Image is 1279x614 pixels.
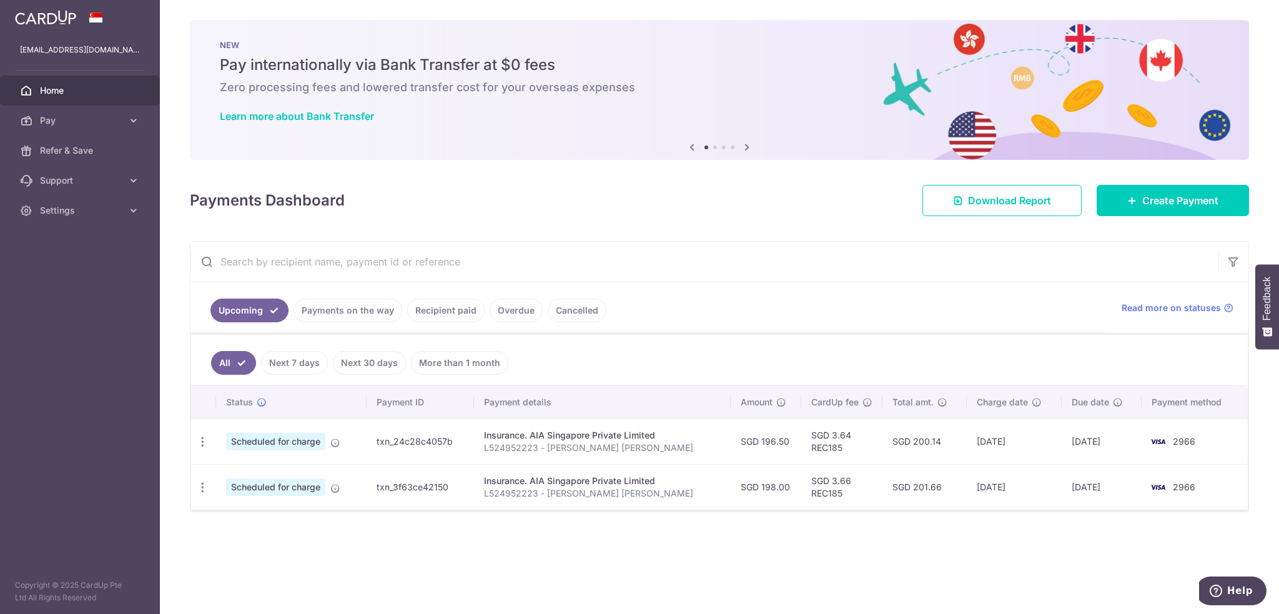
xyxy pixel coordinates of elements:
span: Create Payment [1142,193,1218,208]
img: Bank transfer banner [190,20,1249,160]
div: Insurance. AIA Singapore Private Limited [484,429,721,442]
button: Feedback - Show survey [1255,264,1279,349]
h4: Payments Dashboard [190,189,345,212]
p: NEW [220,40,1219,50]
span: Download Report [968,193,1051,208]
input: Search by recipient name, payment id or reference [190,242,1218,282]
span: Scheduled for charge [226,478,325,496]
a: Next 30 days [333,351,406,375]
span: Refer & Save [40,144,122,157]
td: SGD 198.00 [731,464,801,510]
a: Cancelled [548,299,606,322]
span: Settings [40,204,122,217]
th: Payment details [474,386,731,418]
a: Next 7 days [261,351,328,375]
th: Payment method [1142,386,1248,418]
a: Create Payment [1097,185,1249,216]
td: txn_3f63ce42150 [367,464,474,510]
td: [DATE] [967,464,1062,510]
span: CardUp fee [811,396,859,409]
img: CardUp [15,10,76,25]
a: Overdue [490,299,543,322]
td: [DATE] [967,418,1062,464]
span: Amount [741,396,773,409]
span: Scheduled for charge [226,433,325,450]
span: Home [40,84,122,97]
td: SGD 196.50 [731,418,801,464]
img: Bank Card [1145,480,1170,495]
td: [DATE] [1062,418,1142,464]
span: 2966 [1173,436,1195,447]
td: SGD 200.14 [882,418,966,464]
a: All [211,351,256,375]
span: Read more on statuses [1122,302,1221,314]
a: More than 1 month [411,351,508,375]
h6: Zero processing fees and lowered transfer cost for your overseas expenses [220,80,1219,95]
h5: Pay internationally via Bank Transfer at $0 fees [220,55,1219,75]
a: Learn more about Bank Transfer [220,110,374,122]
th: Payment ID [367,386,474,418]
a: Read more on statuses [1122,302,1233,314]
iframe: Opens a widget where you can find more information [1199,577,1267,608]
td: [DATE] [1062,464,1142,510]
a: Recipient paid [407,299,485,322]
img: Bank Card [1145,434,1170,449]
td: txn_24c28c4057b [367,418,474,464]
td: SGD 201.66 [882,464,966,510]
span: Feedback [1262,277,1273,320]
span: Charge date [977,396,1028,409]
td: SGD 3.64 REC185 [801,418,882,464]
div: Insurance. AIA Singapore Private Limited [484,475,721,487]
span: Total amt. [892,396,934,409]
a: Upcoming [210,299,289,322]
span: Support [40,174,122,187]
span: 2966 [1173,482,1195,492]
p: L524952223 - [PERSON_NAME] [PERSON_NAME] [484,487,721,500]
span: Due date [1072,396,1109,409]
td: SGD 3.66 REC185 [801,464,882,510]
span: Status [226,396,253,409]
p: [EMAIL_ADDRESS][DOMAIN_NAME] [20,44,140,56]
p: L524952223 - [PERSON_NAME] [PERSON_NAME] [484,442,721,454]
a: Payments on the way [294,299,402,322]
span: Pay [40,114,122,127]
a: Download Report [922,185,1082,216]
